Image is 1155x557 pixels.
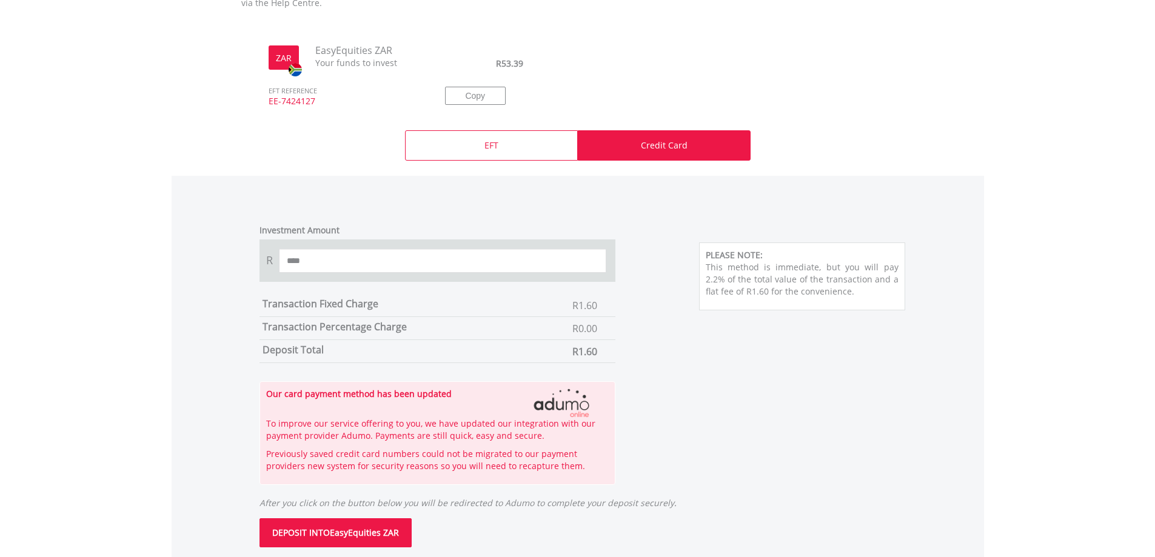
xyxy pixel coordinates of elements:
span: EE-7424127 [259,95,427,118]
span: R [259,248,279,273]
button: Copy [445,87,506,105]
span: EFT REFERENCE [259,70,427,96]
strong: Our card payment method has been updated [266,388,452,399]
p: To improve our service offering to you, we have updated our integration with our payment provider... [266,418,609,442]
button: DEPOSIT INTOEasyEquities ZAR [259,518,412,547]
label: Transaction Fixed Charge [263,297,378,310]
span: R1.60 [572,345,597,358]
p: Credit Card [641,139,688,152]
label: Transaction Percentage Charge [263,320,407,333]
span: DEPOSIT INTO [272,527,330,538]
label: Deposit Total [263,343,324,356]
img: Adumo Logo [507,388,616,418]
p: After you click on the button below you will be redirected to Adumo to complete your deposit secu... [259,485,923,509]
label: ZAR [276,52,292,64]
p: Previously saved credit card numbers could not be migrated to our payment providers new system fo... [266,448,609,472]
span: R0.00 [572,322,597,335]
span: EasyEquities ZAR [306,44,427,58]
span: R1.60 [572,299,597,312]
span: R53.39 [496,58,523,69]
p: EFT [484,139,498,152]
p: This method is immediate, but you will pay 2.2% of the total value of the transaction and a flat ... [706,261,899,298]
span: Your funds to invest [306,57,427,69]
b: PLEASE NOTE: [706,249,763,261]
label: Investment Amount [259,224,340,236]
